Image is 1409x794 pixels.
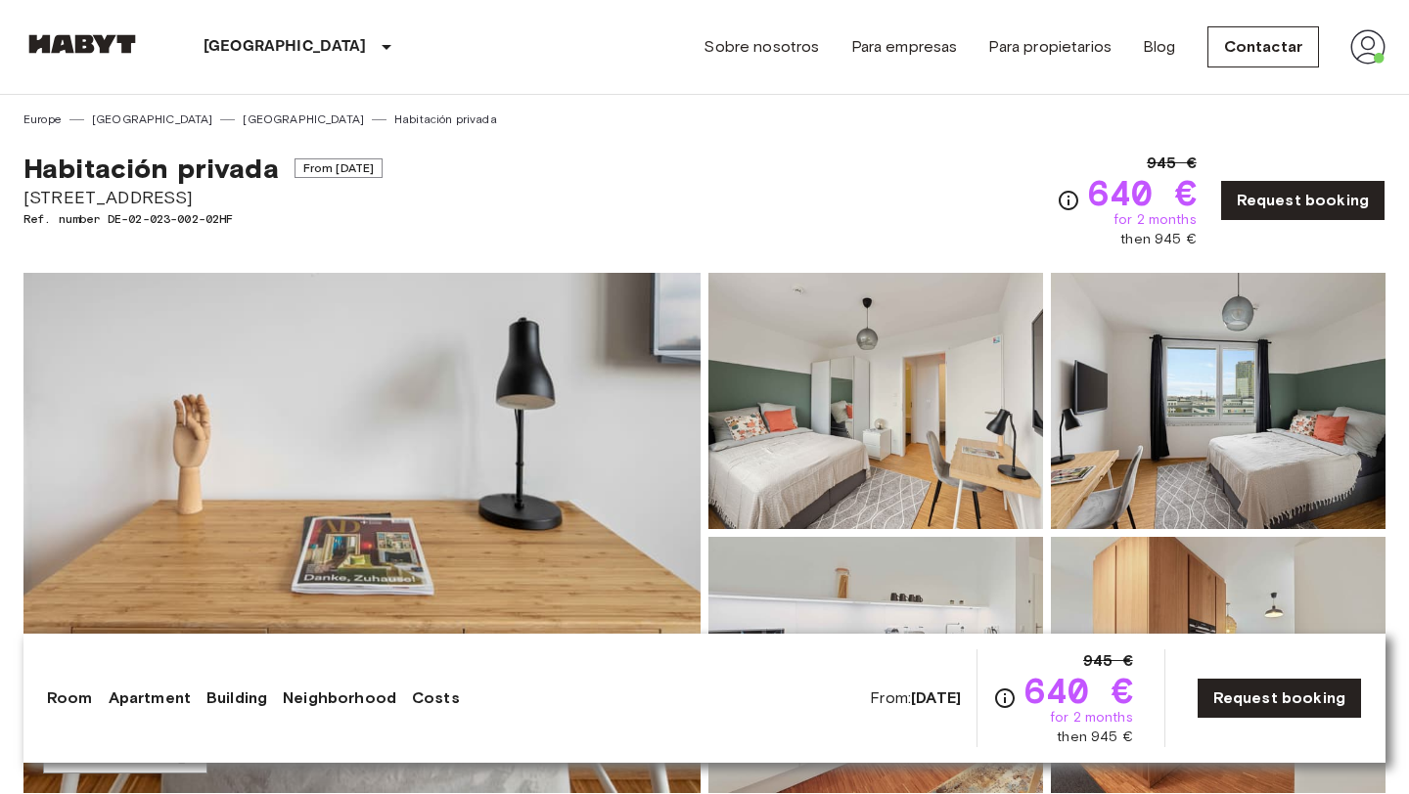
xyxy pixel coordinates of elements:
[1024,673,1133,708] span: 640 €
[23,210,383,228] span: Ref. number DE-02-023-002-02HF
[1051,273,1386,529] img: Picture of unit DE-02-023-002-02HF
[206,686,267,710] a: Building
[988,35,1112,59] a: Para propietarios
[993,686,1017,710] svg: Check cost overview for full price breakdown. Please note that discounts apply to new joiners onl...
[394,110,497,128] a: Habitación privada
[23,185,383,210] span: [STREET_ADDRESS]
[47,686,93,710] a: Room
[243,110,364,128] a: [GEOGRAPHIC_DATA]
[1197,678,1362,719] a: Request booking
[1057,189,1080,212] svg: Check cost overview for full price breakdown. Please note that discounts apply to new joiners onl...
[23,273,701,793] img: Marketing picture of unit DE-02-023-002-02HF
[1120,230,1197,249] span: then 945 €
[1220,180,1386,221] a: Request booking
[1207,26,1319,67] a: Contactar
[911,688,961,707] b: [DATE]
[851,35,958,59] a: Para empresas
[704,35,819,59] a: Sobre nosotros
[1143,35,1176,59] a: Blog
[204,35,367,59] p: [GEOGRAPHIC_DATA]
[708,273,1043,529] img: Picture of unit DE-02-023-002-02HF
[23,110,62,128] a: Europe
[1114,210,1197,230] span: for 2 months
[92,110,213,128] a: [GEOGRAPHIC_DATA]
[1083,649,1133,673] span: 945 €
[1088,175,1197,210] span: 640 €
[23,152,279,185] span: Habitación privada
[283,686,396,710] a: Neighborhood
[1051,537,1386,793] img: Picture of unit DE-02-023-002-02HF
[295,158,384,178] span: From [DATE]
[1057,728,1133,747] span: then 945 €
[1350,29,1386,65] img: avatar
[708,537,1043,793] img: Picture of unit DE-02-023-002-02HF
[870,687,961,709] span: From:
[109,686,191,710] a: Apartment
[1147,152,1197,175] span: 945 €
[23,34,141,54] img: Habyt
[412,686,460,710] a: Costs
[1050,708,1133,728] span: for 2 months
